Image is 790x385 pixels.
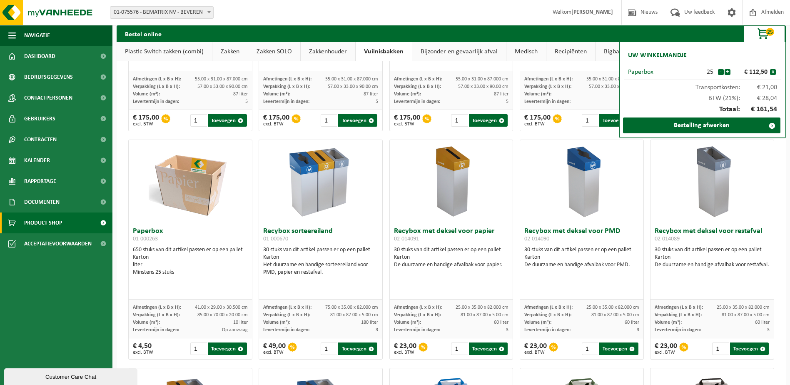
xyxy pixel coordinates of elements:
[394,84,441,89] span: Verpakking (L x B x H):
[133,350,153,355] span: excl. BTW
[506,99,508,104] span: 5
[279,140,362,223] img: 01-000670
[624,91,781,102] div: BTW (21%):
[263,227,378,244] h3: Recybox sorteereiland
[524,327,571,332] span: Levertermijn in dagen:
[596,42,633,61] a: Bigbags
[338,342,377,355] button: Toevoegen
[394,312,441,317] span: Verpakking (L x B x H):
[110,7,213,18] span: 01-075576 - BEMATRIX NV - BEVEREN
[524,227,639,244] h3: Recybox met deksel voor PMD
[149,140,232,223] img: 01-000263
[263,261,378,276] div: Het duurzame en handige sorteereiland voor PMD, papier en restafval.
[494,320,508,325] span: 60 liter
[409,140,493,223] img: 02-014091
[24,150,50,171] span: Kalender
[133,327,179,332] span: Levertermijn in dagen:
[263,84,310,89] span: Verpakking (L x B x H):
[263,236,288,242] span: 01-000670
[582,342,598,355] input: 1
[361,320,378,325] span: 180 liter
[364,92,378,97] span: 87 liter
[117,25,170,42] h2: Bestel online
[263,254,378,261] div: Karton
[24,67,73,87] span: Bedrijfsgegevens
[524,84,571,89] span: Verpakking (L x B x H):
[133,342,153,355] div: € 4,50
[524,320,551,325] span: Volume (m³):
[524,77,573,82] span: Afmetingen (L x B x H):
[321,114,337,127] input: 1
[524,261,639,269] div: De duurzame en handige afvalbak voor PMD.
[628,69,703,75] div: Paperbox
[133,227,248,244] h3: Paperbox
[190,342,207,355] input: 1
[133,269,248,276] div: Minstens 25 stuks
[524,305,573,310] span: Afmetingen (L x B x H):
[624,46,691,65] h2: Uw winkelmandje
[190,114,207,127] input: 1
[506,327,508,332] span: 3
[394,342,416,355] div: € 23,00
[524,312,571,317] span: Verpakking (L x B x H):
[394,305,442,310] span: Afmetingen (L x B x H):
[330,312,378,317] span: 81.00 x 87.00 x 5.00 cm
[586,77,639,82] span: 55.00 x 31.00 x 87.000 cm
[394,254,509,261] div: Karton
[24,233,92,254] span: Acceptatievoorwaarden
[655,246,770,269] div: 30 stuks van dit artikel passen er op een pallet
[540,140,623,223] img: 02-014090
[233,320,248,325] span: 10 liter
[624,102,781,117] div: Totaal:
[325,305,378,310] span: 75.00 x 35.00 x 82.000 cm
[451,114,468,127] input: 1
[110,6,214,19] span: 01-075576 - BEMATRIX NV - BEVEREN
[703,69,718,75] div: 25
[725,69,730,75] button: +
[212,42,248,61] a: Zakken
[655,312,702,317] span: Verpakking (L x B x H):
[133,312,180,317] span: Verpakking (L x B x H):
[670,140,754,223] img: 02-014089
[263,350,286,355] span: excl. BTW
[263,342,286,355] div: € 49,00
[494,92,508,97] span: 87 liter
[461,312,508,317] span: 81.00 x 87.00 x 5.00 cm
[717,305,770,310] span: 25.00 x 35.00 x 82.000 cm
[770,69,776,75] button: x
[394,122,420,127] span: excl. BTW
[133,254,248,261] div: Karton
[524,342,547,355] div: € 23,00
[591,312,639,317] span: 81.00 x 87.00 x 5.00 cm
[325,77,378,82] span: 55.00 x 31.00 x 87.000 cm
[394,92,421,97] span: Volume (m³):
[133,320,160,325] span: Volume (m³):
[655,261,770,269] div: De duurzame en handige afvalbak voor restafval.
[195,305,248,310] span: 41.00 x 29.00 x 30.500 cm
[245,99,248,104] span: 5
[718,69,724,75] button: -
[133,122,159,127] span: excl. BTW
[4,367,139,385] iframe: chat widget
[582,114,598,127] input: 1
[599,114,638,127] button: Toevoegen
[655,327,701,332] span: Levertermijn in dagen:
[394,236,419,242] span: 02-014091
[655,350,677,355] span: excl. BTW
[356,42,412,61] a: Vuilnisbakken
[412,42,506,61] a: Bijzonder en gevaarlijk afval
[506,42,546,61] a: Medisch
[740,84,778,91] span: € 21,00
[655,254,770,261] div: Karton
[263,92,290,97] span: Volume (m³):
[321,342,337,355] input: 1
[263,114,289,127] div: € 175,00
[394,327,440,332] span: Levertermijn in dagen:
[469,114,508,127] button: Toevoegen
[117,42,212,61] a: Plastic Switch zakken (combi)
[376,327,378,332] span: 3
[655,227,770,244] h3: Recybox met deksel voor restafval
[730,342,769,355] button: Toevoegen
[524,114,551,127] div: € 175,00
